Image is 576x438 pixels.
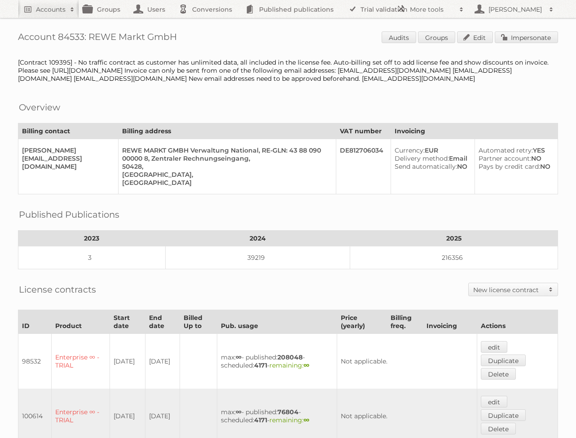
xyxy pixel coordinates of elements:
th: Invoicing [391,123,558,139]
td: 3 [18,246,166,269]
strong: 4171 [254,416,267,424]
th: Pub. usage [217,310,337,334]
span: Pays by credit card: [479,162,540,171]
td: 39219 [165,246,350,269]
div: NO [479,154,550,162]
span: Toggle [544,283,558,296]
th: Start date [110,310,145,334]
strong: 4171 [254,361,267,369]
span: Send automatically: [395,162,457,171]
strong: ∞ [236,353,242,361]
span: remaining: [269,416,309,424]
a: Delete [481,423,516,434]
div: [GEOGRAPHIC_DATA], [122,171,329,179]
span: Delivery method: [395,154,449,162]
th: Billing contact [18,123,119,139]
h2: New license contract [473,285,544,294]
h2: Overview [19,101,60,114]
div: [EMAIL_ADDRESS][DOMAIN_NAME] [22,154,111,171]
strong: ∞ [303,416,309,424]
div: YES [479,146,550,154]
div: [PERSON_NAME] [22,146,111,154]
strong: ∞ [303,361,309,369]
h1: Account 84533: REWE Markt GmbH [18,31,558,45]
div: [Contract 109395] - No traffic contract as customer has unlimited data, all included in the licen... [18,58,558,83]
td: Not applicable. [337,334,477,389]
td: 216356 [350,246,558,269]
th: Actions [477,310,558,334]
th: Billing freq. [387,310,422,334]
th: End date [145,310,180,334]
h2: License contracts [19,283,96,296]
td: max: - published: - scheduled: - [217,334,337,389]
th: Invoicing [422,310,477,334]
td: [DATE] [145,334,180,389]
a: Duplicate [481,409,526,421]
div: 50428, [122,162,329,171]
th: Billing address [119,123,336,139]
span: Partner account: [479,154,531,162]
th: Product [52,310,110,334]
a: Duplicate [481,355,526,366]
div: EUR [395,146,467,154]
div: [GEOGRAPHIC_DATA] [122,179,329,187]
td: Enterprise ∞ - TRIAL [52,334,110,389]
strong: 208048 [277,353,303,361]
div: REWE MARKT GMBH Verwaltung National, RE-GLN: 43 88 090 00000 8, Zentraler Rechnungseingang, [122,146,329,162]
td: DE812706034 [336,139,391,194]
strong: 76804 [277,408,299,416]
h2: Published Publications [19,208,119,221]
th: Billed Up to [180,310,217,334]
h2: More tools [410,5,455,14]
strong: ∞ [236,408,242,416]
th: VAT number [336,123,391,139]
h2: [PERSON_NAME] [486,5,545,14]
th: Price (yearly) [337,310,387,334]
th: 2023 [18,231,166,246]
a: edit [481,396,507,407]
h2: Accounts [36,5,66,14]
div: Email [395,154,467,162]
span: Automated retry: [479,146,533,154]
a: New license contract [469,283,558,296]
a: Delete [481,368,516,380]
a: Groups [418,31,455,43]
div: NO [395,162,467,171]
th: 2025 [350,231,558,246]
a: Edit [457,31,493,43]
a: Audits [382,31,416,43]
div: NO [479,162,550,171]
td: 98532 [18,334,52,389]
th: ID [18,310,52,334]
td: [DATE] [110,334,145,389]
th: 2024 [165,231,350,246]
a: Impersonate [495,31,558,43]
span: remaining: [269,361,309,369]
a: edit [481,341,507,353]
span: Currency: [395,146,425,154]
